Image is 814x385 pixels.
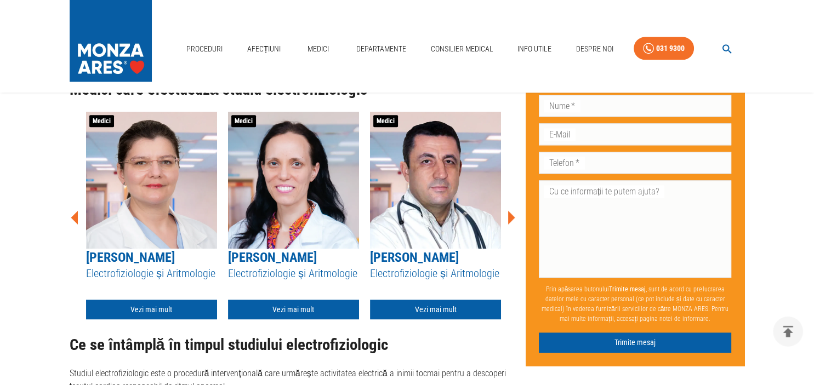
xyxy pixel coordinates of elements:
a: Medici [301,38,336,61]
img: Dr. Gabriela Răileanu [228,112,359,249]
h2: Ce se întâmplă în timpul studiului electrofiziologic [70,337,517,354]
a: Afecțiuni [243,38,286,61]
a: [PERSON_NAME] [228,250,317,266]
div: 031 9300 [656,42,685,56]
span: Medici [231,116,256,128]
span: Medici [89,116,114,128]
a: Vezi mai mult [228,300,359,320]
a: 031 9300 [634,37,694,61]
a: Despre Noi [572,38,618,61]
a: Info Utile [513,38,556,61]
b: Trimite mesaj [609,286,646,294]
button: Trimite mesaj [539,333,732,353]
h5: Electrofiziologie și Aritmologie [86,267,217,281]
a: [PERSON_NAME] [86,250,175,266]
span: Medici [373,116,398,128]
h5: Electrofiziologie și Aritmologie [370,267,501,281]
a: Departamente [352,38,411,61]
h5: Electrofiziologie și Aritmologie [228,267,359,281]
a: Proceduri [182,38,227,61]
a: [PERSON_NAME] [370,250,459,266]
p: Prin apăsarea butonului , sunt de acord cu prelucrarea datelor mele cu caracter personal (ce pot ... [539,280,732,329]
a: Vezi mai mult [86,300,217,320]
a: Vezi mai mult [370,300,501,320]
a: Consilier Medical [426,38,497,61]
img: Dr. Marius Andronache [370,112,501,249]
button: delete [773,317,803,347]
